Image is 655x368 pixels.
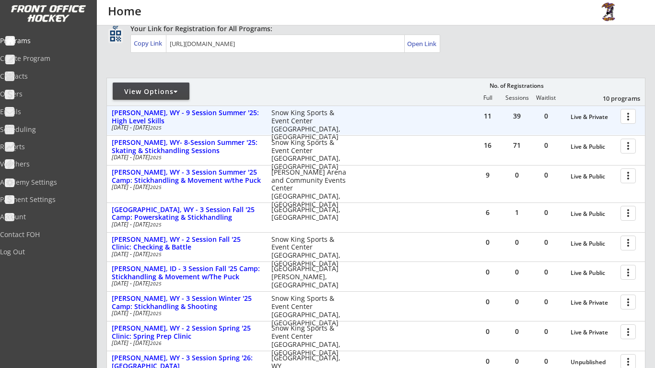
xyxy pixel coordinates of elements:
[271,324,347,356] div: Snow King Sports & Event Center [GEOGRAPHIC_DATA], [GEOGRAPHIC_DATA]
[109,24,121,30] div: qr
[271,265,347,289] div: [GEOGRAPHIC_DATA] [PERSON_NAME], [GEOGRAPHIC_DATA]
[487,83,546,89] div: No. of Registrations
[620,206,636,221] button: more_vert
[112,281,258,286] div: [DATE] - [DATE]
[112,295,261,311] div: [PERSON_NAME], WY - 3 Session Winter '25 Camp: Stickhandling & Shooting
[113,87,189,96] div: View Options
[571,359,616,366] div: Unpublished
[532,113,561,119] div: 0
[532,172,561,178] div: 0
[112,168,261,185] div: [PERSON_NAME], WY - 3 Session Summer '25 Camp: Stickhandling & Movement w/the Puck
[620,236,636,250] button: more_vert
[503,239,531,246] div: 0
[407,40,437,48] div: Open Link
[620,295,636,309] button: more_vert
[590,94,640,103] div: 10 programs
[620,265,636,280] button: more_vert
[532,142,561,149] div: 0
[271,206,347,222] div: [GEOGRAPHIC_DATA], [GEOGRAPHIC_DATA]
[150,221,162,228] em: 2025
[620,139,636,154] button: more_vert
[473,328,502,335] div: 0
[473,142,502,149] div: 16
[503,328,531,335] div: 0
[571,114,616,120] div: Live & Private
[503,95,531,101] div: Sessions
[150,124,162,131] em: 2025
[112,206,261,222] div: [GEOGRAPHIC_DATA], WY - 3 Session Fall '25 Camp: Powerskating & Stickhandling
[473,172,502,178] div: 9
[503,269,531,275] div: 0
[271,295,347,327] div: Snow King Sports & Event Center [GEOGRAPHIC_DATA], [GEOGRAPHIC_DATA]
[503,358,531,365] div: 0
[503,172,531,178] div: 0
[531,95,560,101] div: Waitlist
[571,299,616,306] div: Live & Private
[407,37,437,50] a: Open Link
[532,298,561,305] div: 0
[150,154,162,161] em: 2025
[112,251,258,257] div: [DATE] - [DATE]
[271,168,347,209] div: [PERSON_NAME] Arena and Community Events Center [GEOGRAPHIC_DATA], [GEOGRAPHIC_DATA]
[112,184,258,190] div: [DATE] - [DATE]
[271,109,347,141] div: Snow King Sports & Event Center [GEOGRAPHIC_DATA], [GEOGRAPHIC_DATA]
[108,29,123,43] button: qr_code
[150,251,162,258] em: 2025
[473,298,502,305] div: 0
[503,142,531,149] div: 71
[532,209,561,216] div: 0
[271,236,347,268] div: Snow King Sports & Event Center [GEOGRAPHIC_DATA], [GEOGRAPHIC_DATA]
[150,184,162,190] em: 2025
[571,329,616,336] div: Live & Private
[150,340,162,346] em: 2026
[532,239,561,246] div: 0
[112,265,261,281] div: [PERSON_NAME], ID - 3 Session Fall '25 Camp: Stickhandling & Movement w/The Puck
[503,298,531,305] div: 0
[473,239,502,246] div: 0
[112,340,258,346] div: [DATE] - [DATE]
[150,280,162,287] em: 2025
[112,139,261,155] div: [PERSON_NAME], WY- 8-Session Summer '25: Skating & Stickhandling Sessions
[112,222,258,227] div: [DATE] - [DATE]
[571,240,616,247] div: Live & Public
[112,154,258,160] div: [DATE] - [DATE]
[112,324,261,341] div: [PERSON_NAME], WY - 2 Session Spring '25 Clinic: Spring Prep Clinic
[271,139,347,171] div: Snow King Sports & Event Center [GEOGRAPHIC_DATA], [GEOGRAPHIC_DATA]
[571,211,616,217] div: Live & Public
[532,358,561,365] div: 0
[112,125,258,131] div: [DATE] - [DATE]
[473,95,502,101] div: Full
[571,270,616,276] div: Live & Public
[620,324,636,339] button: more_vert
[150,310,162,317] em: 2025
[532,269,561,275] div: 0
[473,113,502,119] div: 11
[503,113,531,119] div: 39
[473,269,502,275] div: 0
[112,109,261,125] div: [PERSON_NAME], WY - 9 Session Summer '25: High Level Skills
[112,236,261,252] div: [PERSON_NAME], WY - 2 Session Fall '25 Clinic: Checking & Battle
[134,39,164,47] div: Copy Link
[503,209,531,216] div: 1
[571,143,616,150] div: Live & Public
[473,209,502,216] div: 6
[112,310,258,316] div: [DATE] - [DATE]
[473,358,502,365] div: 0
[571,173,616,180] div: Live & Public
[620,109,636,124] button: more_vert
[130,24,616,34] div: Your Link for Registration for All Programs:
[532,328,561,335] div: 0
[620,168,636,183] button: more_vert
